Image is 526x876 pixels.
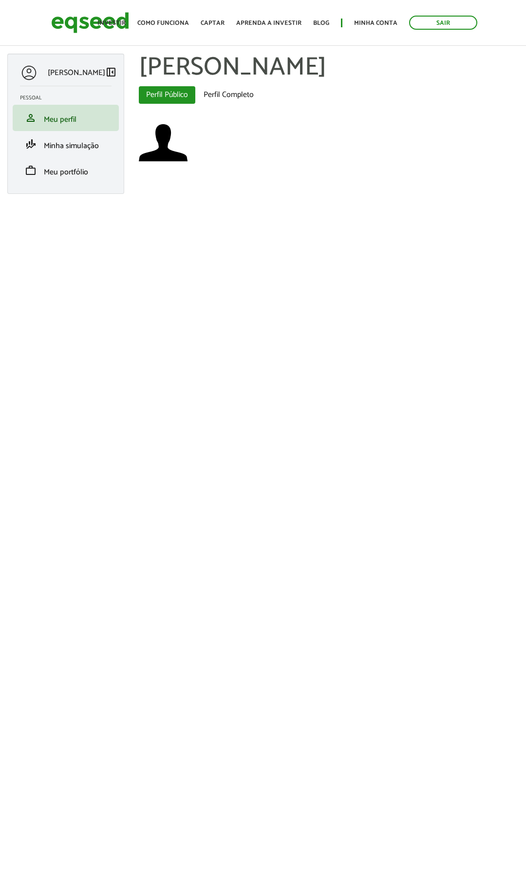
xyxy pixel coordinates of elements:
a: Captar [201,20,225,26]
a: Blog [313,20,329,26]
h1: [PERSON_NAME] [139,54,519,81]
a: personMeu perfil [20,112,112,124]
img: Foto de Kleber Garcia de Oliveira [139,118,188,167]
a: Colapsar menu [105,66,117,80]
span: Meu portfólio [44,166,88,179]
span: left_panel_close [105,66,117,78]
a: Investir [97,20,126,26]
span: work [25,165,37,176]
a: Perfil Público [139,86,195,104]
span: person [25,112,37,124]
a: Aprenda a investir [236,20,301,26]
a: Perfil Completo [196,86,261,104]
a: Minha conta [354,20,397,26]
span: Meu perfil [44,113,76,126]
a: Ver perfil do usuário. [139,118,188,167]
a: Como funciona [137,20,189,26]
li: Meu perfil [13,105,119,131]
p: [PERSON_NAME] [48,68,105,77]
h2: Pessoal [20,95,119,101]
li: Minha simulação [13,131,119,157]
li: Meu portfólio [13,157,119,184]
span: finance_mode [25,138,37,150]
a: workMeu portfólio [20,165,112,176]
a: finance_modeMinha simulação [20,138,112,150]
img: EqSeed [51,10,129,36]
span: Minha simulação [44,139,99,152]
a: Sair [409,16,477,30]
